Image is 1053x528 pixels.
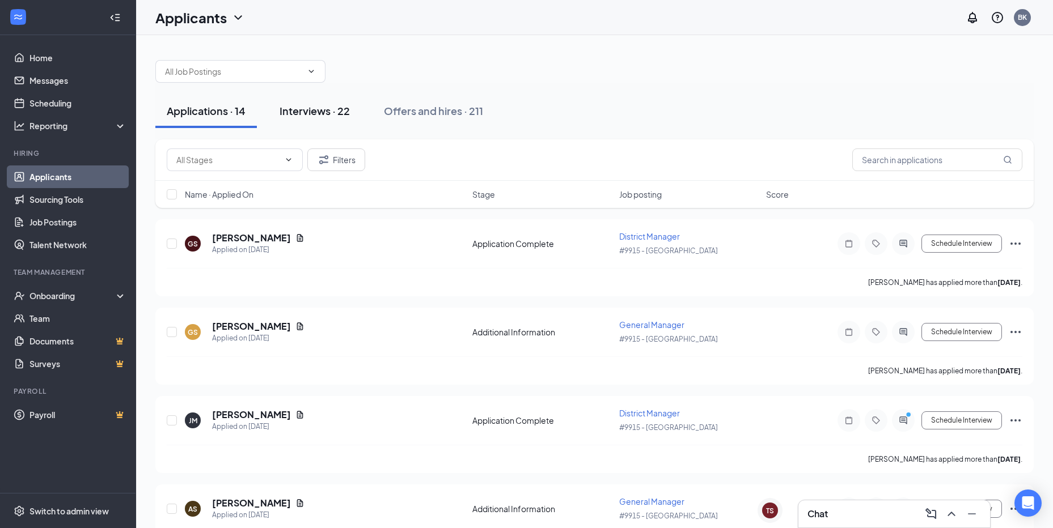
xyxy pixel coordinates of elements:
svg: Filter [317,153,331,167]
svg: Document [295,233,305,242]
button: Minimize [963,505,981,523]
svg: UserCheck [14,290,25,301]
span: #9915 - [GEOGRAPHIC_DATA] [619,423,718,432]
svg: Document [295,322,305,331]
svg: ActiveChat [896,327,910,337]
div: Open Intercom Messenger [1014,489,1042,517]
button: Schedule Interview [921,411,1002,429]
svg: Settings [14,505,25,517]
svg: Tag [869,327,883,337]
svg: PrimaryDot [903,411,917,420]
div: Additional Information [472,326,612,338]
div: JM [189,416,197,425]
a: DocumentsCrown [29,330,126,352]
div: Applied on [DATE] [212,244,305,256]
svg: Ellipses [1009,502,1022,516]
div: Additional Information [472,503,612,514]
svg: Ellipses [1009,237,1022,250]
div: Applied on [DATE] [212,421,305,432]
div: Interviews · 22 [280,104,350,118]
a: Home [29,46,126,69]
span: Score [766,189,789,200]
svg: Document [295,499,305,508]
h3: Chat [807,508,828,520]
svg: Document [295,410,305,419]
h5: [PERSON_NAME] [212,232,291,244]
div: AS [188,504,197,514]
b: [DATE] [997,455,1021,463]
div: Offers and hires · 211 [384,104,483,118]
div: Applied on [DATE] [212,509,305,521]
span: #9915 - [GEOGRAPHIC_DATA] [619,246,718,255]
svg: ChevronDown [231,11,245,24]
h1: Applicants [155,8,227,27]
p: [PERSON_NAME] has applied more than . [868,278,1022,287]
span: Stage [472,189,495,200]
div: Applied on [DATE] [212,333,305,344]
div: Reporting [29,120,127,131]
span: District Manager [619,231,680,241]
svg: Minimize [965,507,979,521]
svg: Note [842,416,856,425]
b: [DATE] [997,278,1021,287]
a: Applicants [29,165,126,188]
svg: Note [842,327,856,337]
div: TS [766,506,774,516]
div: Application Complete [472,238,612,249]
svg: Note [842,239,856,248]
svg: ChevronUp [945,507,958,521]
svg: ActiveChat [896,239,910,248]
svg: Collapse [109,12,121,23]
svg: Notifications [966,11,979,24]
svg: WorkstreamLogo [12,11,24,23]
input: Search in applications [852,148,1022,171]
div: Hiring [14,148,124,158]
a: PayrollCrown [29,403,126,426]
b: [DATE] [997,367,1021,375]
svg: Analysis [14,120,25,131]
svg: ComposeMessage [924,507,938,521]
svg: Tag [869,239,883,248]
button: Schedule Interview [921,235,1002,253]
div: Applications · 14 [167,104,246,118]
h5: [PERSON_NAME] [212,497,291,509]
a: SurveysCrown [29,352,126,375]
div: Onboarding [29,290,117,301]
span: #9915 - [GEOGRAPHIC_DATA] [619,512,718,520]
span: #9915 - [GEOGRAPHIC_DATA] [619,335,718,343]
button: Filter Filters [307,148,365,171]
button: ComposeMessage [922,505,940,523]
a: Sourcing Tools [29,188,126,211]
div: BK [1018,12,1027,22]
p: [PERSON_NAME] has applied more than . [868,454,1022,464]
button: Schedule Interview [921,323,1002,341]
span: Job posting [619,189,662,200]
input: All Job Postings [165,65,302,78]
svg: QuestionInfo [991,11,1004,24]
div: Payroll [14,386,124,396]
svg: ActiveChat [896,416,910,425]
span: General Manager [619,320,684,330]
a: Talent Network [29,233,126,256]
a: Team [29,307,126,330]
div: Team Management [14,267,124,277]
div: GS [188,327,198,337]
div: GS [188,239,198,249]
h5: [PERSON_NAME] [212,408,291,421]
a: Job Postings [29,211,126,233]
p: [PERSON_NAME] has applied more than . [868,366,1022,376]
a: Scheduling [29,92,126,114]
span: General Manager [619,496,684,506]
a: Messages [29,69,126,92]
div: Application Complete [472,415,612,426]
svg: MagnifyingGlass [1003,155,1012,164]
div: Switch to admin view [29,505,109,517]
svg: ChevronDown [284,155,293,164]
svg: ChevronDown [307,67,316,76]
span: Name · Applied On [185,189,253,200]
svg: Ellipses [1009,325,1022,339]
svg: Ellipses [1009,414,1022,427]
input: All Stages [176,154,280,166]
svg: Tag [869,416,883,425]
button: ChevronUp [942,505,961,523]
